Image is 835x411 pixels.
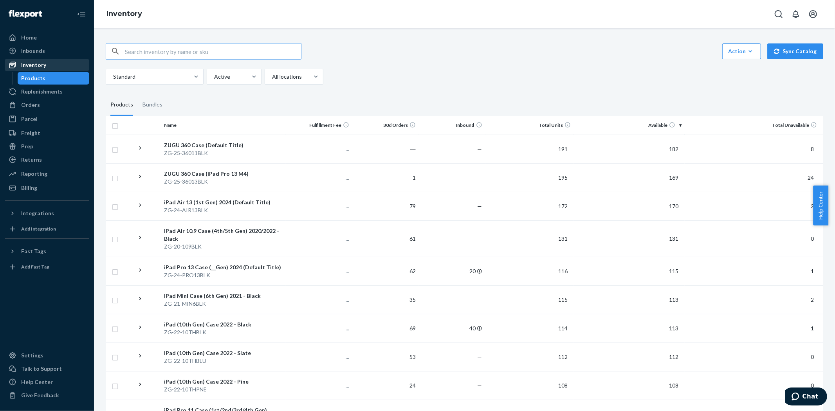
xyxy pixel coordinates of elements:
span: 113 [666,325,682,332]
div: Settings [21,352,43,359]
input: Standard [112,73,113,81]
iframe: Opens a widget where you can chat to one of our agents [785,388,827,407]
a: Parcel [5,113,89,125]
div: ZG-22-10THBLK [164,328,283,336]
span: 195 [555,174,571,181]
td: 79 [352,192,419,220]
div: Add Fast Tag [21,263,49,270]
span: 115 [555,296,571,303]
span: 0 [808,382,817,389]
span: — [478,146,482,152]
input: Search inventory by name or sku [125,43,301,59]
p: ... [289,235,349,243]
div: Fast Tags [21,247,46,255]
span: 191 [555,146,571,152]
div: Help Center [21,378,53,386]
a: Add Integration [5,223,89,235]
div: Billing [21,184,37,192]
div: iPad (10th Gen) Case 2022 - Black [164,321,283,328]
span: 8 [808,146,817,152]
span: 108 [555,382,571,389]
p: ... [289,353,349,361]
a: Home [5,31,89,44]
th: Inbound [419,116,485,135]
a: Prep [5,140,89,153]
td: ― [352,135,419,163]
span: 172 [555,203,571,209]
span: — [478,203,482,209]
div: ZG-21-MIN6BLK [164,300,283,308]
input: Active [213,73,214,81]
td: 35 [352,285,419,314]
div: iPad Air 13 (1st Gen) 2024 (Default Title) [164,198,283,206]
td: 69 [352,314,419,342]
td: 40 [419,314,485,342]
div: iPad (10th Gen) Case 2022 - Slate [164,349,283,357]
span: 1 [808,325,817,332]
a: Reporting [5,168,89,180]
p: ... [289,174,349,182]
span: — [478,296,482,303]
a: Orders [5,99,89,111]
a: Freight [5,127,89,139]
a: Inventory [106,9,142,18]
div: Products [110,94,133,116]
button: Fast Tags [5,245,89,258]
span: 169 [666,174,682,181]
span: 1 [808,268,817,274]
button: Close Navigation [74,6,89,22]
span: 182 [666,146,682,152]
a: Inventory [5,59,89,71]
span: 2 [808,203,817,209]
th: Fulfillment Fee [286,116,352,135]
button: Action [722,43,761,59]
div: iPad Mini Case (6th Gen) 2021 - Black [164,292,283,300]
td: 20 [419,257,485,285]
td: 1 [352,163,419,192]
span: — [478,353,482,360]
img: Flexport logo [9,10,42,18]
span: 114 [555,325,571,332]
div: Products [22,74,46,82]
th: Total Unavailable [685,116,823,135]
div: Replenishments [21,88,63,96]
td: 62 [352,257,419,285]
div: Give Feedback [21,391,59,399]
span: 113 [666,296,682,303]
a: Billing [5,182,89,194]
div: ZG-20-109BLK [164,243,283,251]
button: Open Search Box [771,6,786,22]
div: Add Integration [21,225,56,232]
span: 0 [808,353,817,360]
button: Sync Catalog [767,43,823,59]
div: ZUGU 360 Case (iPad Pro 13 M4) [164,170,283,178]
div: Parcel [21,115,38,123]
div: Integrations [21,209,54,217]
button: Open notifications [788,6,804,22]
div: ZG-24-PRO13BLK [164,271,283,279]
div: Freight [21,129,40,137]
div: iPad Pro 13 Case (__Gen) 2024 (Default Title) [164,263,283,271]
div: Inbounds [21,47,45,55]
a: Returns [5,153,89,166]
div: Prep [21,142,33,150]
p: ... [289,267,349,275]
div: Talk to Support [21,365,62,373]
span: 116 [555,268,571,274]
td: 24 [352,371,419,400]
div: Bundles [142,94,162,116]
span: 115 [666,268,682,274]
th: Total Units [485,116,574,135]
input: All locations [271,73,272,81]
span: Help Center [813,186,828,225]
span: 112 [555,353,571,360]
a: Settings [5,349,89,362]
a: Products [18,72,90,85]
ol: breadcrumbs [100,3,148,25]
p: ... [289,145,349,153]
th: Available [574,116,685,135]
td: 53 [352,342,419,371]
button: Integrations [5,207,89,220]
div: ZG-24-AIR13BLK [164,206,283,214]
